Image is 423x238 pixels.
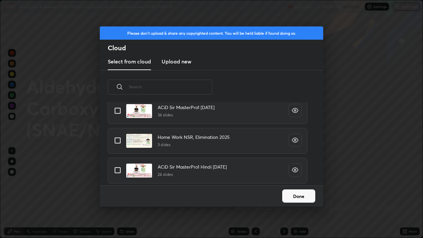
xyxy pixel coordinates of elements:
h4: ACiD Sir MasterPro1 [DATE] [158,104,214,111]
h3: Upload new [162,58,191,65]
input: Search [129,73,212,101]
h5: 34 slides [158,112,214,118]
h4: ACiD Sir MasterPro1 Hindi [DATE] [158,163,227,170]
img: 1759460525L0KLGQ.pdf [126,134,152,148]
h5: 3 slides [158,142,230,148]
img: 1759495102G8QBHJ.pdf [126,163,152,178]
img: 1759460384DWCGGG.pdf [126,104,152,118]
h5: 24 slides [158,172,227,178]
h4: Home Work NSR, Elimination 2025 [158,134,230,140]
div: grid [100,102,315,185]
h3: Select from cloud [108,58,151,65]
h2: Cloud [108,44,323,52]
div: Please don't upload & share any copyrighted content. You will be held liable if found doing so. [100,26,323,40]
button: Done [282,189,315,203]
